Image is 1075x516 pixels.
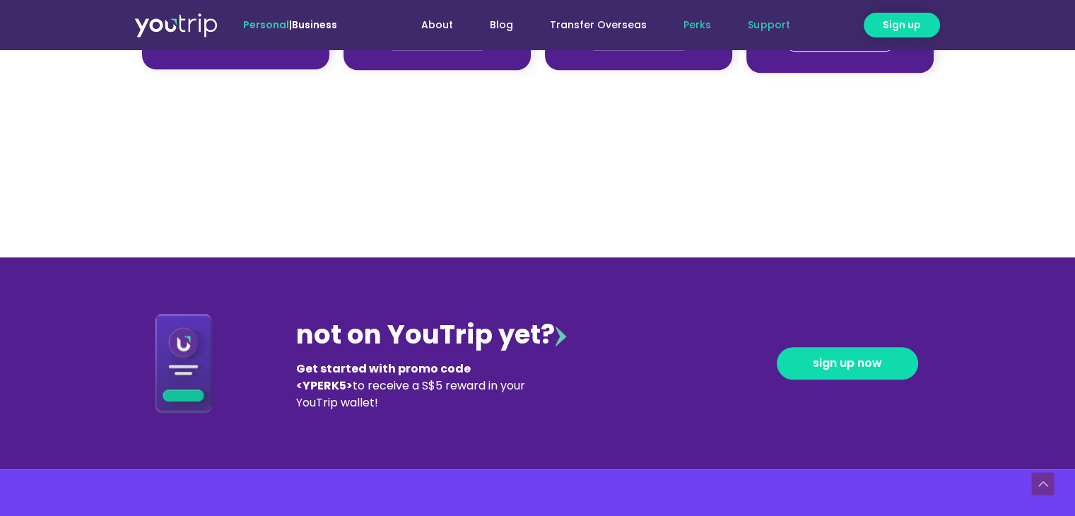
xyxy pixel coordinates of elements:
[777,347,918,380] a: sign up now
[883,18,921,33] span: Sign up
[296,360,471,394] b: Get started with promo code <YPERK5>
[864,13,940,37] a: Sign up
[155,313,213,413] img: Download App
[243,18,289,32] span: Personal
[729,12,808,38] a: Support
[296,360,535,411] div: to receive a S$5 reward in your YouTrip wallet!
[375,12,808,38] nav: Menu
[243,18,337,32] span: |
[531,12,665,38] a: Transfer Overseas
[665,12,729,38] a: Perks
[296,315,566,355] div: not on YouTrip yet?
[292,18,337,32] a: Business
[813,358,882,369] span: sign up now
[403,12,471,38] a: About
[471,12,531,38] a: Blog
